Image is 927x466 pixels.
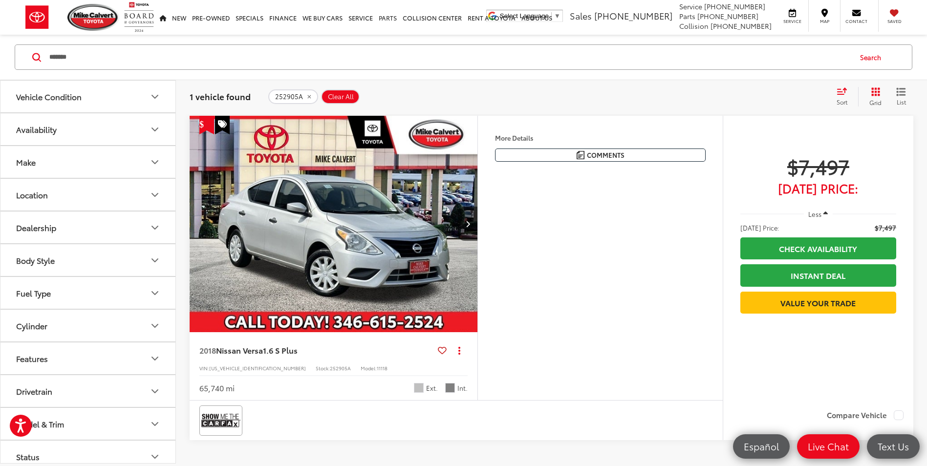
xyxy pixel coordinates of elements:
div: Vehicle Condition [16,92,82,101]
span: Sort [837,98,847,106]
span: 252905A [275,93,303,101]
div: Model & Trim [16,419,64,428]
span: Service [679,1,702,11]
div: Body Style [16,255,55,265]
span: Live Chat [803,440,854,452]
button: FeaturesFeatures [0,342,176,374]
a: Text Us [867,434,920,459]
span: [DATE] Price: [740,183,896,193]
button: DrivetrainDrivetrain [0,375,176,407]
div: Status [149,451,161,463]
span: List [896,98,906,106]
button: CylinderCylinder [0,310,176,341]
span: [PHONE_NUMBER] [594,9,672,22]
button: Clear All [321,89,360,104]
button: DealershipDealership [0,212,176,243]
button: remove 252905A [268,89,318,104]
span: ▼ [554,12,561,20]
img: 2018 Nissan Versa 1.6 S Plus [189,116,478,333]
span: [PHONE_NUMBER] [711,21,772,31]
a: Español [733,434,790,459]
div: Fuel Type [16,288,51,297]
span: [PHONE_NUMBER] [704,1,765,11]
span: Grid [869,98,882,106]
label: Compare Vehicle [827,410,904,420]
div: Drivetrain [149,385,161,397]
div: Fuel Type [149,287,161,299]
div: Location [16,190,48,199]
div: Status [16,452,40,461]
a: 2018Nissan Versa1.6 S Plus [199,345,434,356]
span: Stock: [316,364,330,372]
button: Less [804,205,833,223]
span: 252905A [330,364,351,372]
h4: More Details [495,134,706,141]
span: VIN: [199,364,209,372]
div: Dealership [149,222,161,233]
input: Search by Make, Model, or Keyword [48,45,851,69]
span: Model: [361,364,377,372]
button: MakeMake [0,146,176,178]
a: Live Chat [797,434,860,459]
span: Español [739,440,784,452]
span: Int. [457,383,468,393]
div: Drivetrain [16,386,52,396]
div: 65,740 mi [199,382,235,394]
img: Mike Calvert Toyota [67,4,119,31]
span: $7,497 [875,223,896,233]
a: 2018 Nissan Versa 1.6 S Plus2018 Nissan Versa 1.6 S Plus2018 Nissan Versa 1.6 S Plus2018 Nissan V... [189,116,478,332]
span: Ext. [426,383,438,393]
span: dropdown dots [458,346,460,354]
div: Vehicle Condition [149,91,161,103]
span: Saved [884,18,905,24]
span: Nissan Versa [216,344,263,356]
span: Brilliant Silver Metallic [414,383,424,393]
span: Collision [679,21,709,31]
button: Comments [495,148,706,162]
button: List View [889,87,913,106]
span: Less [808,210,821,218]
div: Make [16,157,36,167]
span: Parts [679,11,695,21]
div: Availability [149,124,161,135]
div: Model & Trim [149,418,161,430]
button: Body StyleBody Style [0,244,176,276]
span: 1.6 S Plus [263,344,298,356]
button: Next image [458,207,477,241]
button: Vehicle ConditionVehicle Condition [0,81,176,112]
div: Cylinder [16,321,47,330]
span: 1 vehicle found [190,90,251,102]
div: Location [149,189,161,201]
button: LocationLocation [0,179,176,211]
div: Dealership [16,223,56,232]
button: Model & TrimModel & Trim [0,408,176,440]
button: Actions [451,342,468,359]
div: 2018 Nissan Versa 1.6 S Plus 0 [189,116,478,332]
button: AvailabilityAvailability [0,113,176,145]
div: Features [149,353,161,364]
div: Cylinder [149,320,161,332]
span: Charcoal [445,383,455,393]
img: View CARFAX report [201,407,240,433]
div: Make [149,156,161,168]
button: Select sort value [832,87,858,106]
span: Contact [845,18,867,24]
a: Check Availability [740,237,896,259]
button: Grid View [858,87,889,106]
div: Availability [16,125,57,134]
span: Special [215,116,230,134]
span: 2018 [199,344,216,356]
span: $7,497 [740,154,896,178]
button: Search [851,45,895,69]
a: Value Your Trade [740,292,896,314]
span: Get Price Drop Alert [199,116,214,134]
span: Sales [570,9,592,22]
span: 11118 [377,364,388,372]
span: Comments [587,150,625,160]
div: Features [16,354,48,363]
a: Instant Deal [740,264,896,286]
span: Map [814,18,835,24]
span: [PHONE_NUMBER] [697,11,758,21]
span: Clear All [328,93,354,101]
